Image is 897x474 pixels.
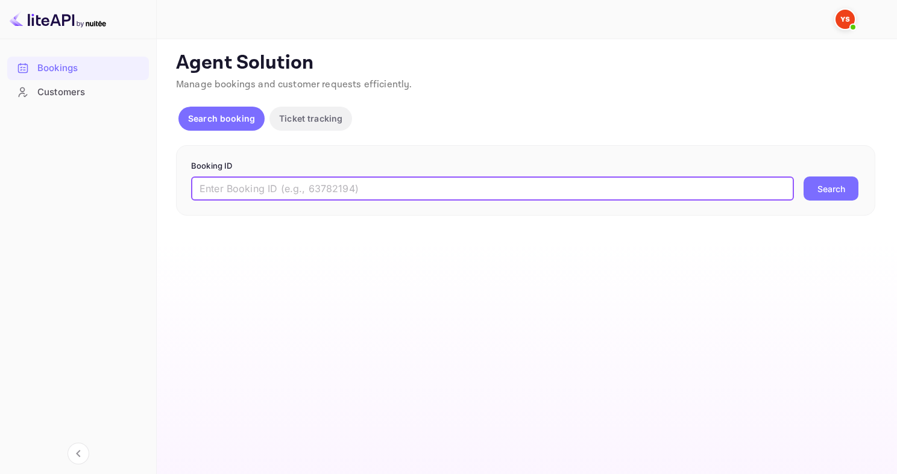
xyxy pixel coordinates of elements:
[191,160,860,172] p: Booking ID
[68,443,89,464] button: Collapse navigation
[191,176,794,201] input: Enter Booking ID (e.g., 63782194)
[7,81,149,104] div: Customers
[176,78,412,91] span: Manage bookings and customer requests efficiently.
[804,176,858,201] button: Search
[7,57,149,79] a: Bookings
[279,112,342,125] p: Ticket tracking
[188,112,255,125] p: Search booking
[10,10,106,29] img: LiteAPI logo
[37,86,143,99] div: Customers
[7,81,149,103] a: Customers
[176,51,875,75] p: Agent Solution
[7,57,149,80] div: Bookings
[836,10,855,29] img: Yandex Support
[37,61,143,75] div: Bookings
